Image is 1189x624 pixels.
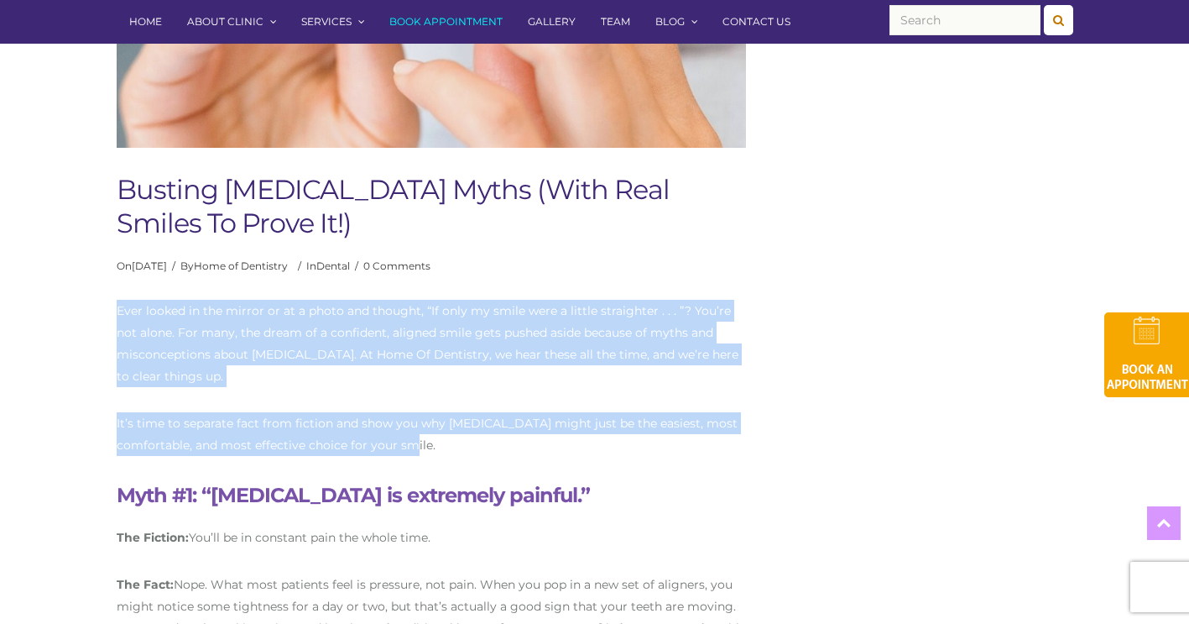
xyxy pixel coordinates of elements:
[117,416,738,453] span: It’s time to separate fact from fiction and show you why [MEDICAL_DATA] might just be the easiest...
[117,530,189,545] b: The Fiction:
[306,260,358,272] span: In /
[117,303,738,384] span: Ever looked in the mirror or at a photo and thought, “If only my smile were a little straighter ....
[117,577,174,592] b: The Fact:
[363,260,430,272] a: 0 Comments
[316,260,350,272] a: Dental
[194,260,288,272] a: Home of Dentistry
[1147,506,1181,540] a: Top
[180,260,301,272] span: By /
[117,260,175,272] span: On /
[1104,312,1189,397] img: book-an-appointment-hod-gld.png
[117,173,746,240] h1: Busting [MEDICAL_DATA] Myths (With Real Smiles To Prove It!)
[132,260,167,272] a: [DATE]
[189,530,430,545] span: You’ll be in constant pain the whole time.
[117,483,590,507] b: Myth #1: “[MEDICAL_DATA] is extremely painful.”
[889,5,1040,35] input: Search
